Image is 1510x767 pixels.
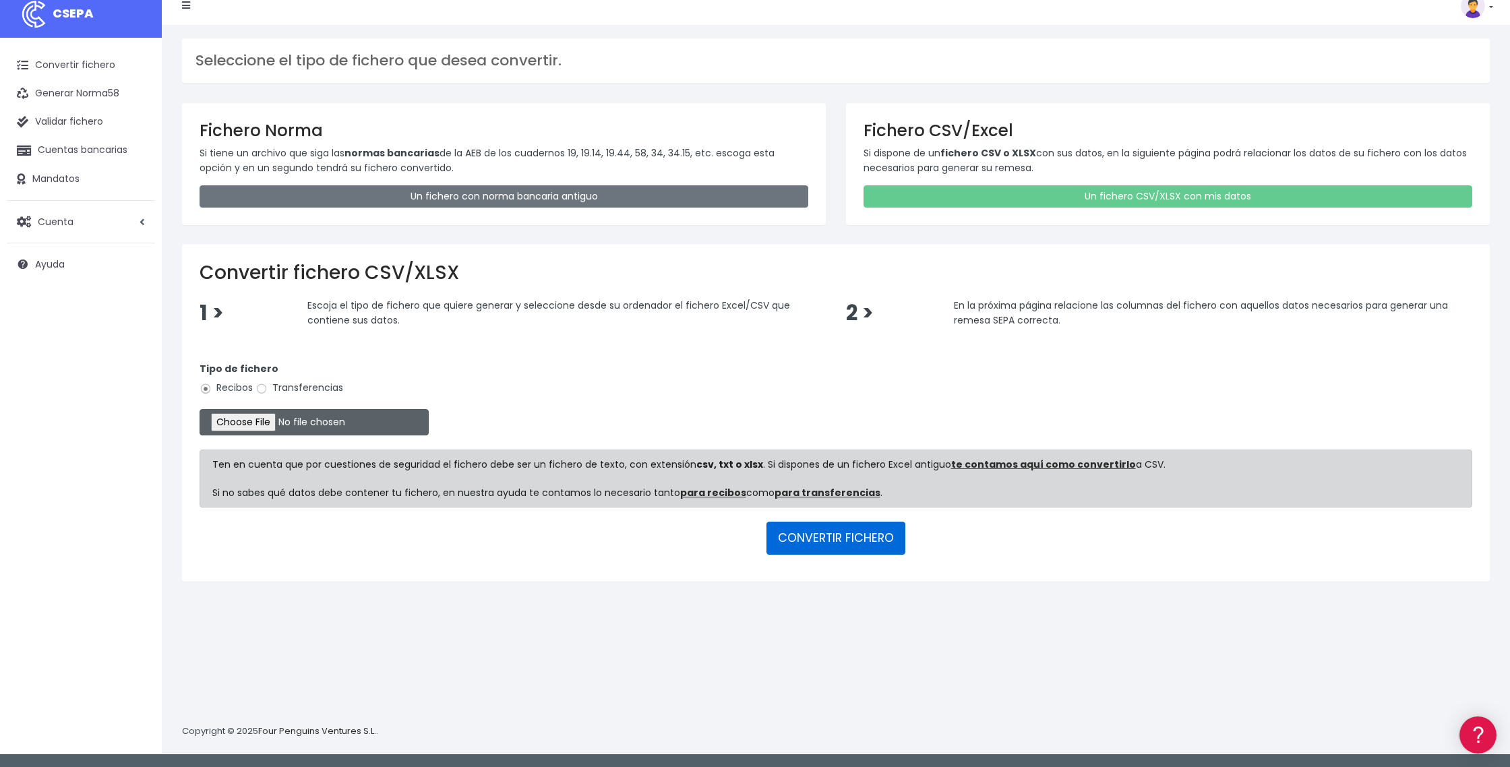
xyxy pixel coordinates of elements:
[200,185,808,208] a: Un fichero con norma bancaria antiguo
[200,299,224,328] span: 1 >
[13,289,256,310] a: General
[13,171,256,191] a: Formatos
[864,121,1472,140] h3: Fichero CSV/Excel
[38,214,73,228] span: Cuenta
[7,250,155,278] a: Ayuda
[200,262,1472,284] h2: Convertir fichero CSV/XLSX
[35,257,65,271] span: Ayuda
[7,80,155,108] a: Generar Norma58
[7,51,155,80] a: Convertir fichero
[13,233,256,254] a: Perfiles de empresas
[13,191,256,212] a: Problemas habituales
[13,268,256,280] div: Facturación
[13,324,256,336] div: Programadores
[696,458,763,471] strong: csv, txt o xlsx
[775,486,880,499] a: para transferencias
[13,149,256,162] div: Convertir ficheros
[951,458,1136,471] a: te contamos aquí como convertirlo
[200,121,808,140] h3: Fichero Norma
[200,146,808,176] p: Si tiene un archivo que siga las de la AEB de los cuadernos 19, 19.14, 19.44, 58, 34, 34.15, etc....
[200,362,278,375] strong: Tipo de fichero
[182,725,378,739] p: Copyright © 2025 .
[13,94,256,106] div: Información general
[7,165,155,193] a: Mandatos
[200,450,1472,508] div: Ten en cuenta que por cuestiones de seguridad el fichero debe ser un fichero de texto, con extens...
[255,381,343,395] label: Transferencias
[766,522,905,554] button: CONVERTIR FICHERO
[7,108,155,136] a: Validar fichero
[7,136,155,164] a: Cuentas bancarias
[53,5,94,22] span: CSEPA
[7,208,155,236] a: Cuenta
[13,115,256,135] a: Información general
[200,381,253,395] label: Recibos
[954,299,1448,327] span: En la próxima página relacione las columnas del fichero con aquellos datos necesarios para genera...
[864,185,1472,208] a: Un fichero CSV/XLSX con mis datos
[13,361,256,384] button: Contáctanos
[344,146,440,160] strong: normas bancarias
[680,486,746,499] a: para recibos
[195,52,1476,69] h3: Seleccione el tipo de fichero que desea convertir.
[846,299,874,328] span: 2 >
[185,388,260,401] a: POWERED BY ENCHANT
[258,725,376,737] a: Four Penguins Ventures S.L.
[864,146,1472,176] p: Si dispone de un con sus datos, en la siguiente página podrá relacionar los datos de su fichero c...
[13,344,256,365] a: API
[307,299,790,327] span: Escoja el tipo de fichero que quiere generar y seleccione desde su ordenador el fichero Excel/CSV...
[13,212,256,233] a: Videotutoriales
[940,146,1036,160] strong: fichero CSV o XLSX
